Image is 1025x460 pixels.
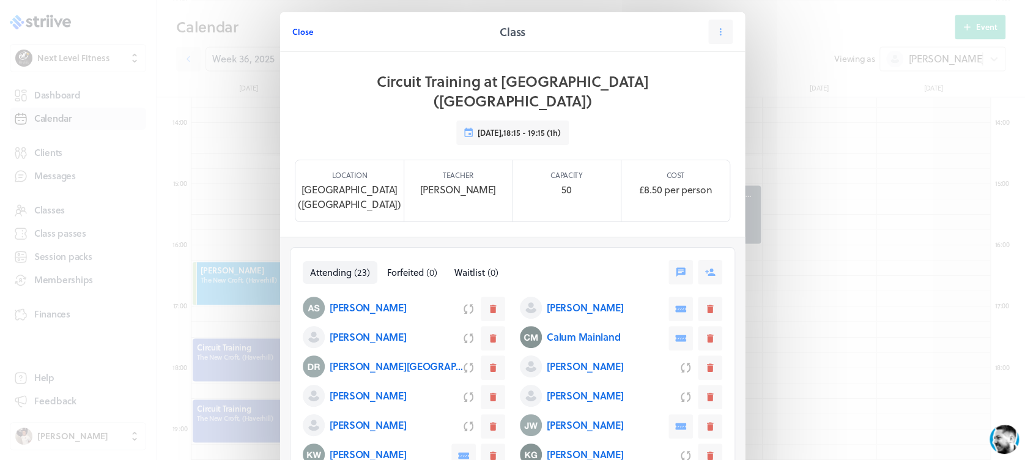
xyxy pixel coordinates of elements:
[330,330,406,344] p: [PERSON_NAME]
[520,326,542,348] img: Calum Mainland
[487,265,498,279] span: ( 0 )
[186,366,212,400] button: />GIF
[354,265,370,279] span: ( 23 )
[303,261,377,284] button: Attending(23)
[456,121,569,145] button: [DATE],18:15 - 19:15 (1h)
[547,388,623,403] p: [PERSON_NAME]
[550,170,583,180] p: Capacity
[292,26,313,37] span: Close
[68,23,149,31] div: Back in a few hours
[330,300,406,315] p: [PERSON_NAME]
[638,182,712,197] p: £8.50 per person
[330,388,406,403] p: [PERSON_NAME]
[303,297,325,319] img: Aaron Smith
[547,330,620,344] p: Calum Mainland
[330,359,464,374] p: [PERSON_NAME][GEOGRAPHIC_DATA]
[331,170,367,180] p: Location
[561,182,571,197] p: 50
[303,355,325,377] img: Danielle Rowley-Kingston
[667,170,684,180] p: Cost
[310,265,352,279] span: Attending
[990,425,1019,454] iframe: gist-messenger-bubble-iframe
[380,261,445,284] button: Forfeited(0)
[37,9,59,31] img: US
[547,300,623,315] p: [PERSON_NAME]
[292,20,313,44] button: Close
[443,170,473,180] p: Teacher
[520,414,542,436] img: Jon Wiffen
[547,418,623,432] p: [PERSON_NAME]
[500,23,525,40] h2: Class
[303,261,506,284] nav: Tabs
[447,261,506,284] button: Waitlist(0)
[420,182,496,197] p: [PERSON_NAME]
[194,379,204,385] tspan: GIF
[298,182,401,212] p: [GEOGRAPHIC_DATA] ([GEOGRAPHIC_DATA])
[191,377,207,387] g: />
[300,72,725,111] h1: Circuit Training at [GEOGRAPHIC_DATA] ([GEOGRAPHIC_DATA])
[68,7,149,21] div: [PERSON_NAME]
[37,7,229,32] div: US[PERSON_NAME]Back in a few hours
[330,418,406,432] p: [PERSON_NAME]
[426,265,437,279] span: ( 0 )
[547,359,623,374] p: [PERSON_NAME]
[387,265,424,279] span: Forfeited
[454,265,485,279] span: Waitlist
